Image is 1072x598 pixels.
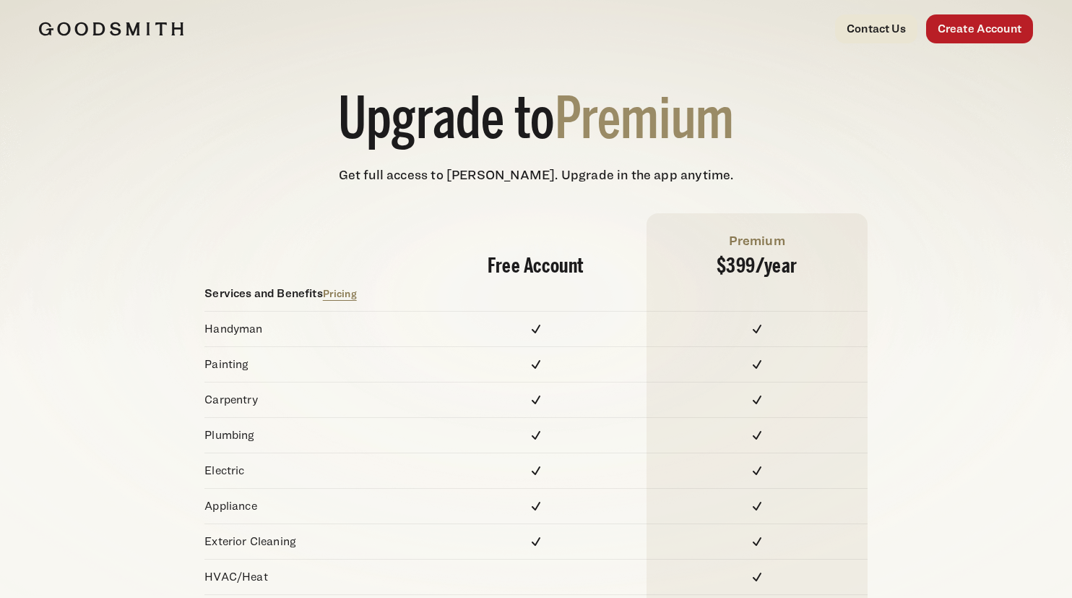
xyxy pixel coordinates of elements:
[443,256,629,276] h3: Free Account
[527,462,545,479] img: Check Line
[527,320,545,338] img: Check Line
[204,568,425,586] p: HVAC/Heat
[204,497,425,515] p: Appliance
[835,14,917,43] a: Contact Us
[748,427,766,444] img: Check Line
[204,427,425,444] p: Plumbing
[204,391,425,409] p: Carpentry
[926,14,1033,43] a: Create Account
[664,231,850,250] h4: Premium
[204,462,425,479] p: Electric
[748,462,766,479] img: Check Line
[748,320,766,338] img: Check Line
[39,22,183,36] img: Goodsmith
[323,287,357,299] a: Pricing
[748,497,766,515] img: Check Line
[204,320,425,338] p: Handyman
[204,533,425,550] p: Exterior Cleaning
[527,391,545,409] img: Check Line
[527,356,545,373] img: Check Line
[748,356,766,373] img: Check Line
[748,391,766,409] img: Check Line
[748,568,766,586] img: Check Line
[527,497,545,515] img: Check Line
[527,427,545,444] img: Check Line
[204,356,425,373] p: Painting
[204,285,425,302] p: Services and Benefits
[664,256,850,276] h3: $399/ year
[555,95,734,150] span: Premium
[748,533,766,550] img: Check Line
[527,533,545,550] img: Check Line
